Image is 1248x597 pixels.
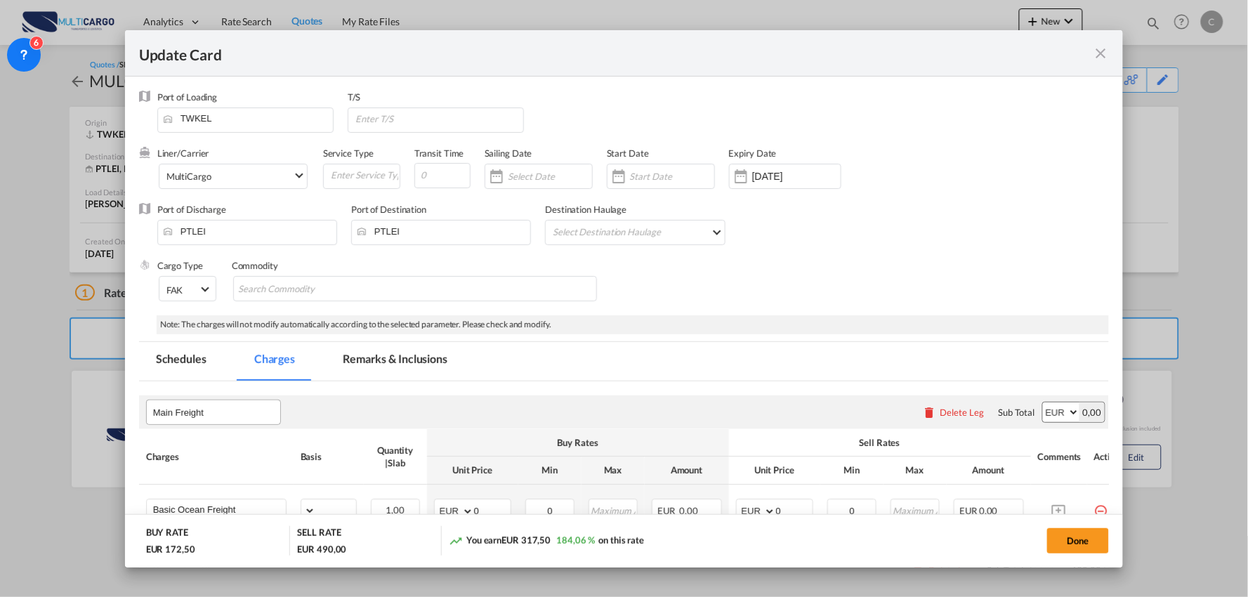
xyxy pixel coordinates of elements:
md-pagination-wrapper: Use the left and right arrow keys to navigate between tabs [139,342,478,381]
div: Buy Rates [434,436,722,449]
label: Sailing Date [485,147,532,159]
th: Comments [1031,429,1087,484]
input: Select Date [508,171,592,182]
input: Expiry Date [752,171,841,182]
th: Max [884,457,947,484]
button: Done [1047,528,1109,553]
input: 0 [474,499,511,520]
div: Delete Leg [940,407,985,418]
label: Service Type [323,147,374,159]
div: Charges [146,450,287,463]
input: 0 [414,163,471,188]
th: Amount [947,457,1031,484]
th: Action [1087,429,1134,484]
md-select: Select Destination Haulage [551,221,724,243]
div: Sell Rates [736,436,1024,449]
th: Max [582,457,645,484]
th: Unit Price [427,457,518,484]
span: 1,00 [386,504,405,516]
md-input-container: Basic Ocean Freight [147,499,286,520]
input: Minimum Amount [829,499,876,520]
md-chips-wrap: Chips container with autocompletion. Enter the text area, type text to search, and then use the u... [233,276,597,301]
div: MultiCargo [166,171,211,182]
div: SELL RATE [297,526,341,542]
div: You earn on this rate [449,534,644,549]
label: Start Date [607,147,649,159]
th: Amount [645,457,729,484]
th: Min [820,457,884,484]
input: Enter T/S [354,108,523,129]
md-icon: icon-delete [923,405,937,419]
md-tab-item: Schedules [139,342,223,381]
input: Enter Port of Destination [358,221,530,242]
md-icon: icon-trending-up [449,534,463,548]
span: 0,00 [979,505,998,516]
md-dialog: Update CardPort of ... [125,30,1124,568]
label: T/S [348,91,361,103]
div: Note: The charges will not modify automatically according to the selected parameter. Please check... [157,315,1110,334]
div: FAK [166,284,183,296]
input: Maximum Amount [590,499,637,520]
md-select: Select Cargo type: FAK [159,276,216,301]
div: Update Card [139,44,1093,62]
md-tab-item: Charges [237,342,312,381]
md-select: Select Liner: MultiCargo [159,164,308,189]
input: Enter Service Type [329,164,400,185]
input: Leg Name [153,402,280,423]
input: Maximum Amount [892,499,939,520]
span: 0,00 [679,505,698,516]
input: Enter Port of Discharge [164,221,336,242]
label: Liner/Carrier [157,147,209,159]
label: Port of Destination [351,204,426,215]
md-icon: icon-minus-circle-outline red-400-fg pt-7 [1094,499,1108,513]
label: Transit Time [414,147,464,159]
label: Expiry Date [729,147,777,159]
input: 0 [776,499,813,520]
div: EUR 490,00 [297,543,346,556]
md-icon: icon-close fg-AAA8AD m-0 pointer [1092,45,1109,62]
span: 184,06 % [556,534,595,546]
md-tab-item: Remarks & Inclusions [326,342,464,381]
div: Sub Total [999,406,1035,419]
span: EUR [960,505,978,516]
img: cargo.png [139,259,150,270]
input: Minimum Amount [527,499,574,520]
div: 0,00 [1079,402,1105,422]
div: EUR 172,50 [146,543,195,556]
input: Start Date [630,171,714,182]
div: Basis [301,450,357,463]
span: EUR 317,50 [501,534,551,546]
input: Enter Port of Loading [164,108,333,129]
div: BUY RATE [146,526,188,542]
div: Quantity | Slab [371,444,420,469]
label: Port of Loading [157,91,218,103]
input: Charge Name [153,499,286,520]
input: Search Commodity [238,278,367,301]
label: Port of Discharge [157,204,226,215]
button: Delete Leg [923,407,985,418]
select: per_shipment [301,499,315,522]
label: Cargo Type [157,260,203,271]
th: Unit Price [729,457,820,484]
label: Destination Haulage [545,204,626,215]
label: Commodity [232,260,278,271]
th: Min [518,457,582,484]
span: EUR [658,505,678,516]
